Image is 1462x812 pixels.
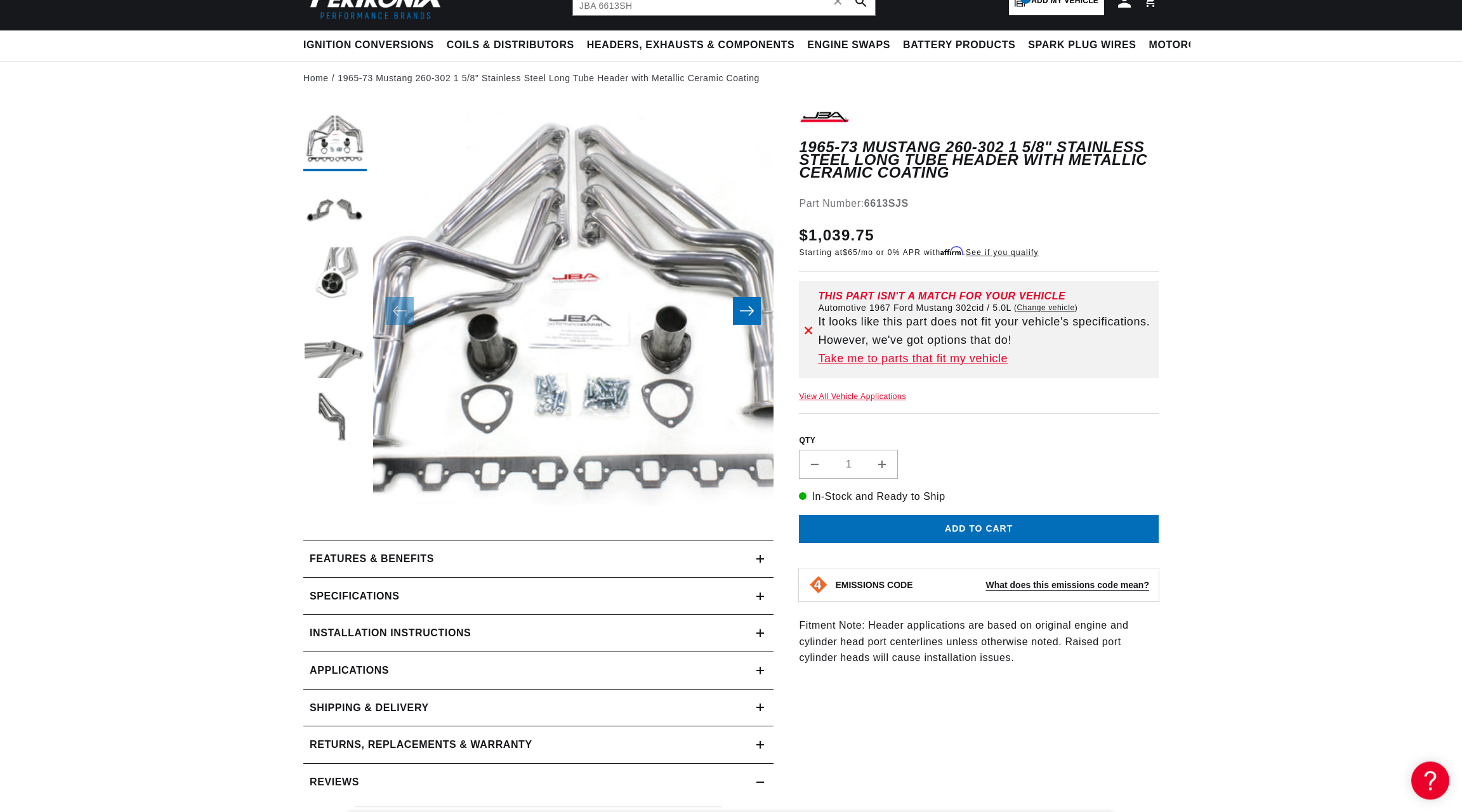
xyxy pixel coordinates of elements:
[386,297,414,325] button: Slide left
[303,578,774,615] summary: Specifications
[818,303,1011,313] span: Automotive 1967 Ford Mustang 302cid / 5.0L
[818,291,1154,301] div: This part isn't a match for your vehicle
[799,247,1038,258] p: Starting at /mo or 0% APR with .
[303,71,329,85] a: Home
[310,625,471,641] h2: Installation instructions
[310,700,429,716] h2: Shipping & Delivery
[799,515,1159,544] button: Add to cart
[835,579,1149,591] button: EMISSIONS CODEWhat does this emissions code mean?
[835,580,912,590] strong: EMISSIONS CODE
[303,108,367,171] button: Load image 1 in gallery view
[966,248,1039,257] a: See if you qualify - Learn more about Affirm Financing (opens in modal)
[897,30,1022,60] summary: Battery Products
[310,588,399,605] h2: Specifications
[310,737,532,753] h2: Returns, Replacements & Warranty
[303,726,774,763] summary: Returns, Replacements & Warranty
[903,39,1015,52] span: Battery Products
[303,39,434,52] span: Ignition Conversions
[303,387,367,450] button: Load image 5 in gallery view
[303,652,774,690] a: Applications
[310,662,389,679] span: Applications
[864,198,909,209] strong: 6613SJS
[303,764,774,801] summary: Reviews
[818,313,1154,350] p: It looks like this part does not fit your vehicle's specifications. However, we've got options th...
[799,435,1159,446] label: QTY
[1149,39,1225,52] span: Motorcycle
[808,575,829,595] img: Emissions code
[1022,30,1142,60] summary: Spark Plug Wires
[799,195,1159,212] div: Part Number:
[818,350,1154,368] a: Take me to parts that fit my vehicle
[310,774,359,790] h2: Reviews
[940,246,963,256] span: Affirm
[1028,39,1136,52] span: Spark Plug Wires
[843,248,858,257] span: $65
[310,551,434,567] h2: Features & Benefits
[587,39,794,52] span: Headers, Exhausts & Components
[303,30,440,60] summary: Ignition Conversions
[1014,303,1077,313] a: Change vehicle
[799,224,874,247] span: $1,039.75
[985,580,1149,590] strong: What does this emissions code mean?
[801,30,897,60] summary: Engine Swaps
[303,178,367,241] button: Load image 2 in gallery view
[303,540,774,577] summary: Features & Benefits
[303,690,774,726] summary: Shipping & Delivery
[799,141,1159,180] h1: 1965-73 Mustang 260-302 1 5/8" Stainless Steel Long Tube Header with Metallic Ceramic Coating
[807,39,890,52] span: Engine Swaps
[303,108,774,514] media-gallery: Gallery Viewer
[733,297,761,325] button: Slide right
[303,71,1159,85] nav: breadcrumbs
[799,392,906,401] a: View All Vehicle Applications
[447,39,574,52] span: Coils & Distributors
[303,247,367,311] button: Load image 3 in gallery view
[581,30,801,60] summary: Headers, Exhausts & Components
[799,488,1159,505] p: In-Stock and Ready to Ship
[303,615,774,652] summary: Installation instructions
[440,30,581,60] summary: Coils & Distributors
[303,317,367,381] button: Load image 4 in gallery view
[338,71,760,85] a: 1965-73 Mustang 260-302 1 5/8" Stainless Steel Long Tube Header with Metallic Ceramic Coating
[1143,30,1231,60] summary: Motorcycle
